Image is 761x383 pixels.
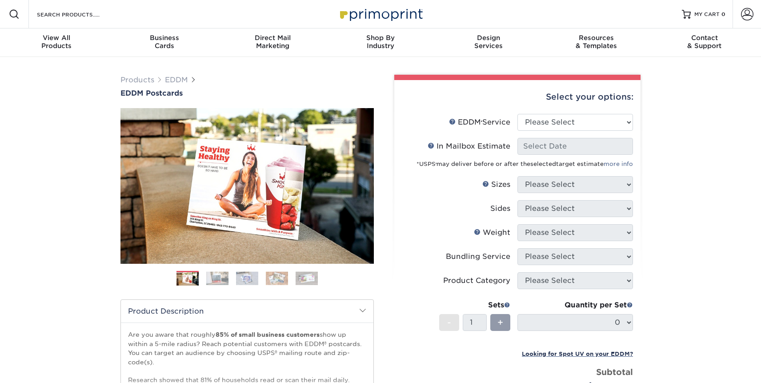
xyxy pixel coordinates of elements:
[111,28,219,57] a: BusinessCards
[542,34,650,50] div: & Templates
[542,34,650,42] span: Resources
[206,271,228,285] img: EDDM 02
[219,28,327,57] a: Direct MailMarketing
[236,271,258,285] img: EDDM 03
[517,300,633,310] div: Quantity per Set
[474,227,510,238] div: Weight
[111,34,219,50] div: Cards
[327,34,435,50] div: Industry
[3,28,111,57] a: View AllProducts
[434,34,542,42] span: Design
[120,89,374,97] a: EDDM Postcards
[176,271,199,287] img: EDDM 01
[447,316,451,329] span: -
[721,11,725,17] span: 0
[266,271,288,285] img: EDDM 04
[490,203,510,214] div: Sides
[517,138,633,155] input: Select Date
[650,28,758,57] a: Contact& Support
[3,34,111,50] div: Products
[530,161,556,167] span: selected
[121,300,373,323] h2: Product Description
[219,34,327,50] div: Marketing
[542,28,650,57] a: Resources& Templates
[401,80,633,114] div: Select your options:
[439,300,510,310] div: Sets
[481,120,482,124] sup: ®
[165,76,188,84] a: EDDM
[327,34,435,42] span: Shop By
[446,251,510,262] div: Bundling Service
[327,28,435,57] a: Shop ByIndustry
[216,331,320,338] strong: 85% of small business customers
[449,117,510,128] div: EDDM Service
[650,34,758,50] div: & Support
[296,271,318,285] img: EDDM 05
[650,34,758,42] span: Contact
[434,34,542,50] div: Services
[417,161,633,167] small: *USPS may deliver before or after the target estimate
[36,9,123,20] input: SEARCH PRODUCTS.....
[482,179,510,190] div: Sizes
[497,316,503,329] span: +
[694,11,720,18] span: MY CART
[120,76,154,84] a: Products
[219,34,327,42] span: Direct Mail
[436,162,437,165] sup: ®
[120,98,374,274] img: EDDM Postcards 01
[434,28,542,57] a: DesignServices
[120,89,183,97] span: EDDM Postcards
[111,34,219,42] span: Business
[596,367,633,377] strong: Subtotal
[443,275,510,286] div: Product Category
[3,34,111,42] span: View All
[522,349,633,358] a: Looking for Spot UV on your EDDM?
[604,161,633,167] a: more info
[522,351,633,357] small: Looking for Spot UV on your EDDM?
[336,4,425,24] img: Primoprint
[428,141,510,152] div: In Mailbox Estimate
